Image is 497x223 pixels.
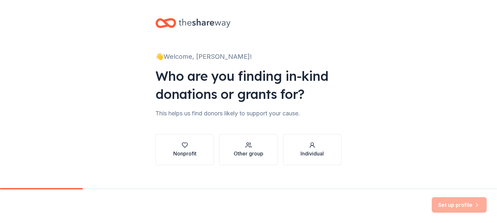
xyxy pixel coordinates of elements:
div: Individual [301,150,324,157]
div: 👋 Welcome, [PERSON_NAME]! [155,51,342,62]
button: Nonprofit [155,134,214,165]
div: Other group [234,150,263,157]
div: Nonprofit [173,150,196,157]
div: This helps us find donors likely to support your cause. [155,108,342,119]
div: Who are you finding in-kind donations or grants for? [155,67,342,103]
button: Individual [283,134,342,165]
button: Other group [219,134,278,165]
